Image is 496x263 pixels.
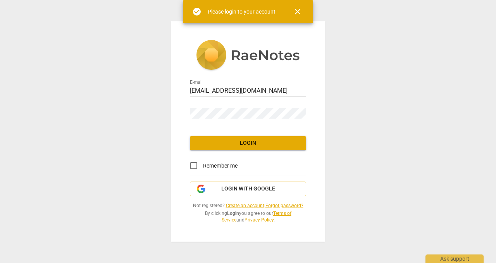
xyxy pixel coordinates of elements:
span: Login with Google [221,185,275,193]
span: Login [196,139,300,147]
a: Terms of Service [222,211,291,223]
img: 5ac2273c67554f335776073100b6d88f.svg [196,40,300,72]
div: Ask support [425,254,484,263]
span: check_circle [192,7,201,16]
a: Create an account [226,203,264,208]
span: Not registered? | [190,202,306,209]
a: Forgot password? [265,203,303,208]
b: Login [227,211,239,216]
button: Close [288,2,307,21]
label: E-mail [190,80,203,85]
div: Please login to your account [208,8,276,16]
span: By clicking you agree to our and . [190,210,306,223]
span: Remember me [203,162,238,170]
a: Privacy Policy [245,217,274,223]
span: close [293,7,302,16]
button: Login with Google [190,182,306,196]
button: Login [190,136,306,150]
